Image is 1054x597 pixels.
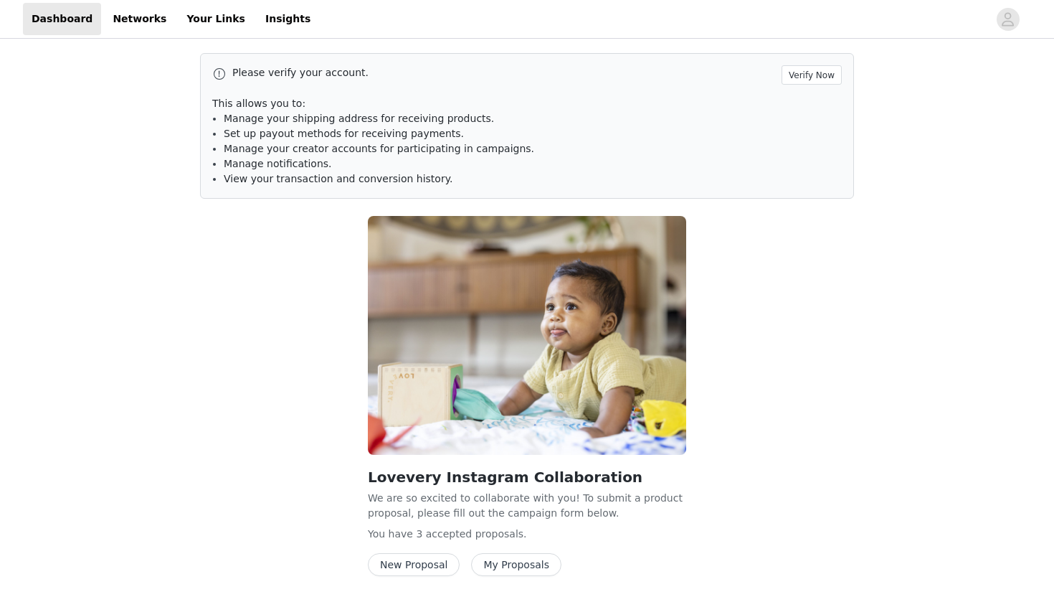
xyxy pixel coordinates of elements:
span: Manage notifications. [224,158,332,169]
img: Lovevery Europe [368,216,686,455]
span: s [518,528,523,540]
h2: Lovevery Instagram Collaboration [368,466,686,488]
span: Set up payout methods for receiving payments. [224,128,464,139]
a: Networks [104,3,175,35]
span: View your transaction and conversion history. [224,173,452,184]
p: This allows you to: [212,96,842,111]
button: New Proposal [368,553,460,576]
button: Verify Now [782,65,842,85]
p: We are so excited to collaborate with you! To submit a product proposal, please fill out the camp... [368,491,686,521]
button: My Proposals [471,553,561,576]
p: Please verify your account. [232,65,776,80]
a: Dashboard [23,3,101,35]
span: Manage your shipping address for receiving products. [224,113,494,124]
p: You have 3 accepted proposal . [368,527,686,542]
a: Insights [257,3,319,35]
div: avatar [1001,8,1015,31]
a: Your Links [178,3,254,35]
span: Manage your creator accounts for participating in campaigns. [224,143,534,154]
